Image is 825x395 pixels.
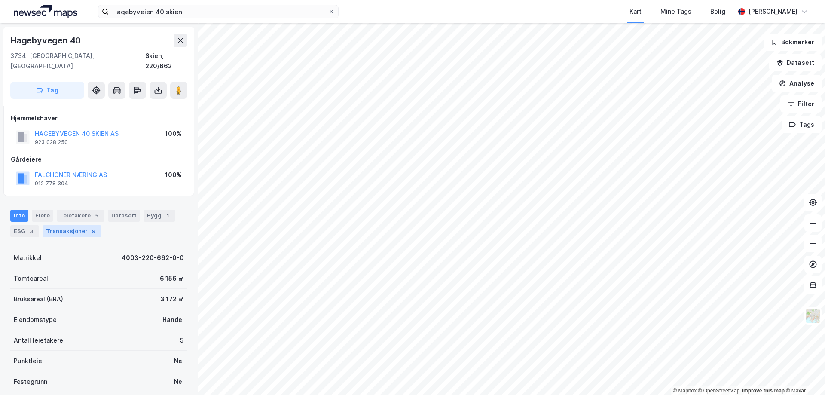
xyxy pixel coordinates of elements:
div: Eiere [32,210,53,222]
a: Improve this map [742,388,785,394]
div: [PERSON_NAME] [749,6,797,17]
input: Søk på adresse, matrikkel, gårdeiere, leietakere eller personer [109,5,328,18]
div: Matrikkel [14,253,42,263]
div: 100% [165,170,182,180]
div: 3 [27,227,36,236]
div: Gårdeiere [11,154,187,165]
div: Antall leietakere [14,335,63,346]
div: Hjemmelshaver [11,113,187,123]
div: Tomteareal [14,273,48,284]
img: logo.a4113a55bc3d86da70a041830d287a7e.svg [14,5,77,18]
div: Mine Tags [660,6,691,17]
div: Info [10,210,28,222]
img: Z [805,308,821,324]
div: Bolig [710,6,725,17]
div: Transaksjoner [43,225,101,237]
div: 9 [89,227,98,236]
div: Hagebyvegen 40 [10,34,82,47]
div: Bruksareal (BRA) [14,294,63,304]
div: Punktleie [14,356,42,366]
div: ESG [10,225,39,237]
div: Nei [174,356,184,366]
a: OpenStreetMap [698,388,740,394]
div: 912 778 304 [35,180,68,187]
div: Kart [629,6,642,17]
div: 6 156 ㎡ [160,273,184,284]
div: Eiendomstype [14,315,57,325]
div: Handel [162,315,184,325]
div: Nei [174,377,184,387]
iframe: Chat Widget [782,354,825,395]
div: 1 [163,211,172,220]
a: Mapbox [673,388,697,394]
button: Datasett [769,54,822,71]
div: Bygg [144,210,175,222]
button: Tag [10,82,84,99]
div: 4003-220-662-0-0 [122,253,184,263]
div: Festegrunn [14,377,47,387]
button: Filter [780,95,822,113]
div: Datasett [108,210,140,222]
div: Leietakere [57,210,104,222]
div: 3 172 ㎡ [160,294,184,304]
div: 5 [92,211,101,220]
div: Skien, 220/662 [145,51,187,71]
div: 100% [165,129,182,139]
div: 3734, [GEOGRAPHIC_DATA], [GEOGRAPHIC_DATA] [10,51,145,71]
button: Tags [782,116,822,133]
button: Analyse [772,75,822,92]
button: Bokmerker [764,34,822,51]
div: 923 028 250 [35,139,68,146]
div: 5 [180,335,184,346]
